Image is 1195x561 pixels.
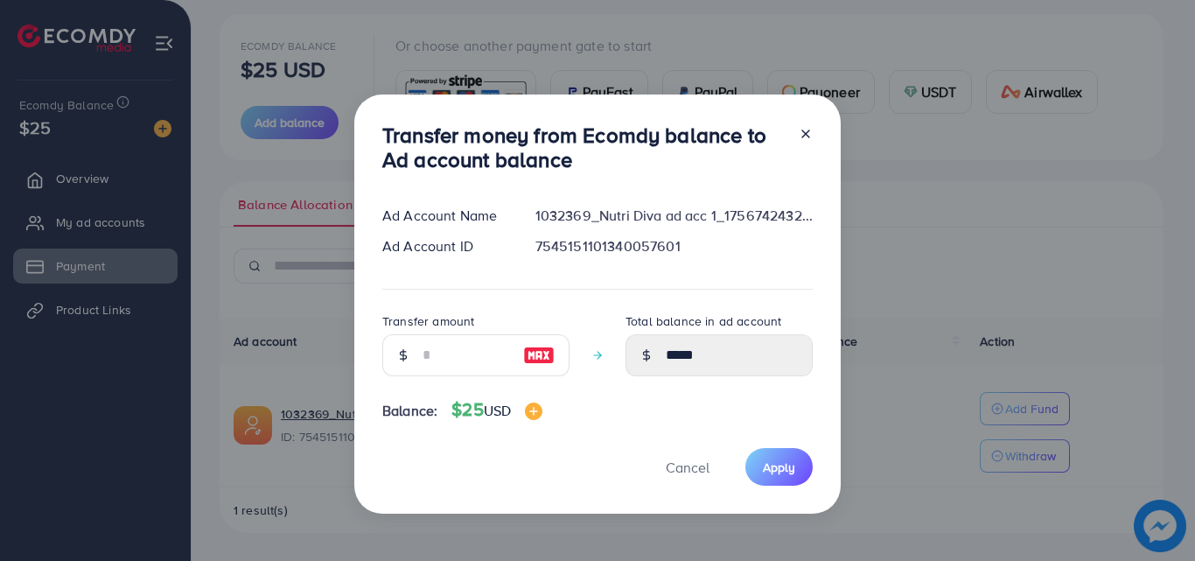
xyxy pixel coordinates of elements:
[484,401,511,420] span: USD
[644,448,731,486] button: Cancel
[521,206,827,226] div: 1032369_Nutri Diva ad acc 1_1756742432079
[382,312,474,330] label: Transfer amount
[368,206,521,226] div: Ad Account Name
[745,448,813,486] button: Apply
[382,123,785,173] h3: Transfer money from Ecomdy balance to Ad account balance
[523,345,555,366] img: image
[763,459,795,476] span: Apply
[451,399,542,421] h4: $25
[521,236,827,256] div: 7545151101340057601
[625,312,781,330] label: Total balance in ad account
[382,401,437,421] span: Balance:
[525,403,542,420] img: image
[666,458,709,477] span: Cancel
[368,236,521,256] div: Ad Account ID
